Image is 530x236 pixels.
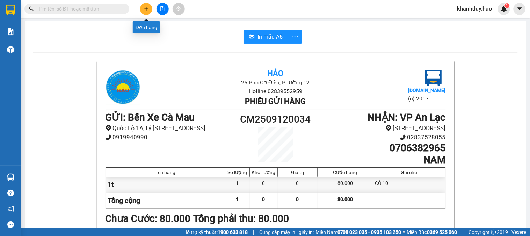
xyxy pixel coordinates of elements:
[318,124,445,133] li: [STREET_ADDRESS]
[267,69,283,78] b: Hảo
[373,177,445,193] div: CÒ 10
[106,213,191,224] b: Chưa Cước : 80.000
[233,112,318,127] h1: CM2509120034
[278,177,318,193] div: 0
[6,5,15,15] img: logo-vxr
[253,228,254,236] span: |
[337,229,401,235] strong: 0708 023 035 - 0935 103 250
[106,112,195,123] b: GỬI : Bến Xe Cà Mau
[160,6,165,11] span: file-add
[106,70,140,105] img: logo.jpg
[463,228,464,236] span: |
[183,228,248,236] span: Hỗ trợ kỹ thuật:
[7,190,14,196] span: question-circle
[162,87,389,96] li: Hotline: 02839552959
[505,3,510,8] sup: 1
[106,134,111,140] span: phone
[218,229,248,235] strong: 1900 633 818
[252,169,276,175] div: Khối lượng
[400,134,406,140] span: phone
[288,30,302,44] button: more
[38,5,121,13] input: Tìm tên, số ĐT hoặc mã đơn
[427,229,457,235] strong: 0369 525 060
[7,46,14,53] img: warehouse-icon
[108,169,224,175] div: Tên hàng
[452,4,498,13] span: khanhduy.hao
[501,6,507,12] img: icon-new-feature
[9,51,98,62] b: GỬI : Bến Xe Cà Mau
[407,228,457,236] span: Miền Bắc
[7,221,14,228] span: message
[106,133,233,142] li: 0919940990
[259,228,314,236] span: Cung cấp máy in - giấy in:
[7,174,14,181] img: warehouse-icon
[279,169,315,175] div: Giá trị
[315,228,401,236] span: Miền Nam
[173,3,185,15] button: aim
[106,125,111,131] span: environment
[408,88,445,93] b: [DOMAIN_NAME]
[288,33,302,41] span: more
[245,97,306,106] b: Phiếu gửi hàng
[108,196,140,205] span: Tổng cộng
[225,177,250,193] div: 1
[7,28,14,35] img: solution-icon
[29,6,34,11] span: search
[140,3,152,15] button: plus
[491,230,496,235] span: copyright
[194,213,289,224] b: Tổng phải thu: 80.000
[319,169,371,175] div: Cước hàng
[403,231,405,234] span: ⚪️
[506,3,508,8] span: 1
[517,6,523,12] span: caret-down
[227,169,248,175] div: Số lượng
[106,177,226,193] div: 1t
[386,125,392,131] span: environment
[176,6,181,11] span: aim
[157,3,169,15] button: file-add
[296,196,299,202] span: 0
[7,206,14,212] span: notification
[514,3,526,15] button: caret-down
[106,124,233,133] li: Quốc Lộ 1A, Lý [STREET_ADDRESS]
[257,32,283,41] span: In mẫu A5
[408,94,445,103] li: (c) 2017
[250,177,278,193] div: 0
[318,177,373,193] div: 80.000
[337,196,353,202] span: 80.000
[375,169,443,175] div: Ghi chú
[244,30,288,44] button: printerIn mẫu A5
[318,133,445,142] li: 02837528055
[262,196,265,202] span: 0
[236,196,239,202] span: 1
[65,17,292,26] li: 26 Phó Cơ Điều, Phường 12
[162,78,389,87] li: 26 Phó Cơ Điều, Phường 12
[318,142,445,154] h1: 0706382965
[368,112,446,123] b: NHẬN : VP An Lạc
[65,26,292,35] li: Hotline: 02839552959
[9,9,44,44] img: logo.jpg
[144,6,149,11] span: plus
[318,154,445,166] h1: NAM
[249,34,255,40] span: printer
[425,70,442,86] img: logo.jpg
